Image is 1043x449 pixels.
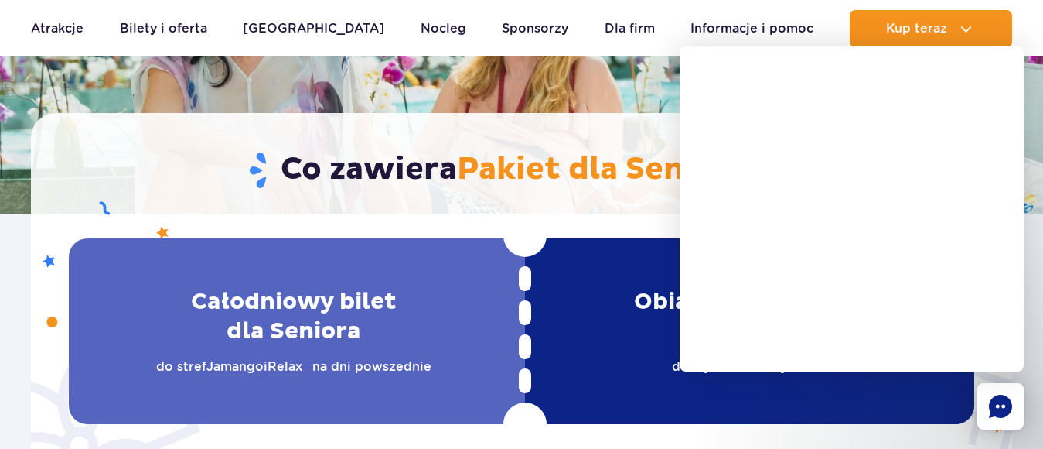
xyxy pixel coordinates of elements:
[690,10,813,47] a: Informacje i pomoc
[87,358,500,375] p: do stref i – na dni powszednie
[243,10,384,47] a: [GEOGRAPHIC_DATA]
[421,10,466,47] a: Nocleg
[886,22,947,36] span: Kup teraz
[850,10,1012,47] button: Kup teraz
[680,46,1024,372] iframe: chatbot
[502,10,568,47] a: Sponsorzy
[206,359,264,374] a: Jamango
[605,10,655,47] a: Dla firm
[120,10,207,47] a: Bilety i oferta
[457,150,763,189] span: Pakiet dla Seniora?
[977,383,1024,430] div: Chat
[31,10,84,47] a: Atrakcje
[87,287,500,346] h2: Całodniowy bilet dla Seniora
[63,150,980,190] h1: Co zawiera
[268,359,302,374] a: Relax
